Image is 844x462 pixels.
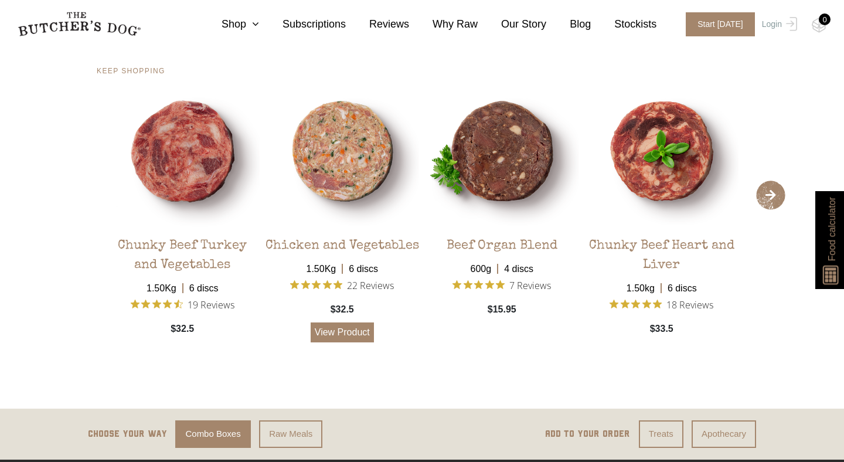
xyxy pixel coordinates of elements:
div: Beef Organ Blend [447,228,557,256]
a: Our Story [478,16,546,32]
button: Rated 4.9 out of 5 stars from 22 reviews. Jump to reviews. [290,276,394,294]
span: 6 discs [182,276,224,295]
div: Chunky Beef Turkey and Vegetables [105,228,260,276]
button: Rated 5 out of 5 stars from 7 reviews. Jump to reviews. [452,276,551,294]
a: Stockists [591,16,656,32]
p: Choose your way [88,427,167,441]
a: Treats [639,420,683,448]
span: Food calculator [825,197,839,261]
span: 6 discs [342,256,384,276]
a: Raw Meals [259,420,322,448]
span: 1.50Kg [141,276,182,295]
span: 18 Reviews [666,295,713,313]
h4: KEEP SHOPPING [97,67,747,74]
span: $32.5 [171,322,194,336]
span: $33.5 [650,322,673,336]
img: TBD_Organ-Meat-1.png [425,74,579,229]
img: TBD_Cart-Empty.png [812,18,826,33]
span: Previous [59,181,88,210]
p: ADD TO YOUR ORDER [545,427,630,441]
a: Combo Boxes [175,420,250,448]
span: 22 Reviews [347,276,394,294]
span: 4 discs [497,256,539,276]
a: Blog [546,16,591,32]
span: $15.95 [488,303,516,317]
a: View Product [311,322,374,342]
a: Reviews [346,16,409,32]
span: 1.50kg [621,276,661,295]
div: 0 [819,13,831,25]
a: Apothecary [692,420,756,448]
button: Rated 4.7 out of 5 stars from 19 reviews. Jump to reviews. [131,295,234,313]
div: Chunky Beef Heart and Liver [585,228,739,276]
a: Start [DATE] [674,12,759,36]
span: 6 discs [661,276,703,295]
a: Login [759,12,797,36]
a: Why Raw [409,16,478,32]
a: Shop [198,16,259,32]
span: Next [756,181,785,210]
button: Rated 4.9 out of 5 stars from 18 reviews. Jump to reviews. [610,295,713,313]
span: 600g [465,256,498,276]
div: Chicken and Vegetables [266,228,419,256]
span: 1.50Kg [300,256,342,276]
span: Start [DATE] [686,12,755,36]
a: Subscriptions [259,16,346,32]
img: TBD_Chunky-Beef-Heart-Liver-1.png [585,74,739,229]
span: 7 Reviews [509,276,551,294]
span: $32.5 [331,303,354,317]
img: TBD_Chunky-Beef-and-Turkey-1.png [105,74,260,229]
img: TBD_Chicken-and-Veg-1.png [266,74,420,229]
span: 19 Reviews [188,295,234,313]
